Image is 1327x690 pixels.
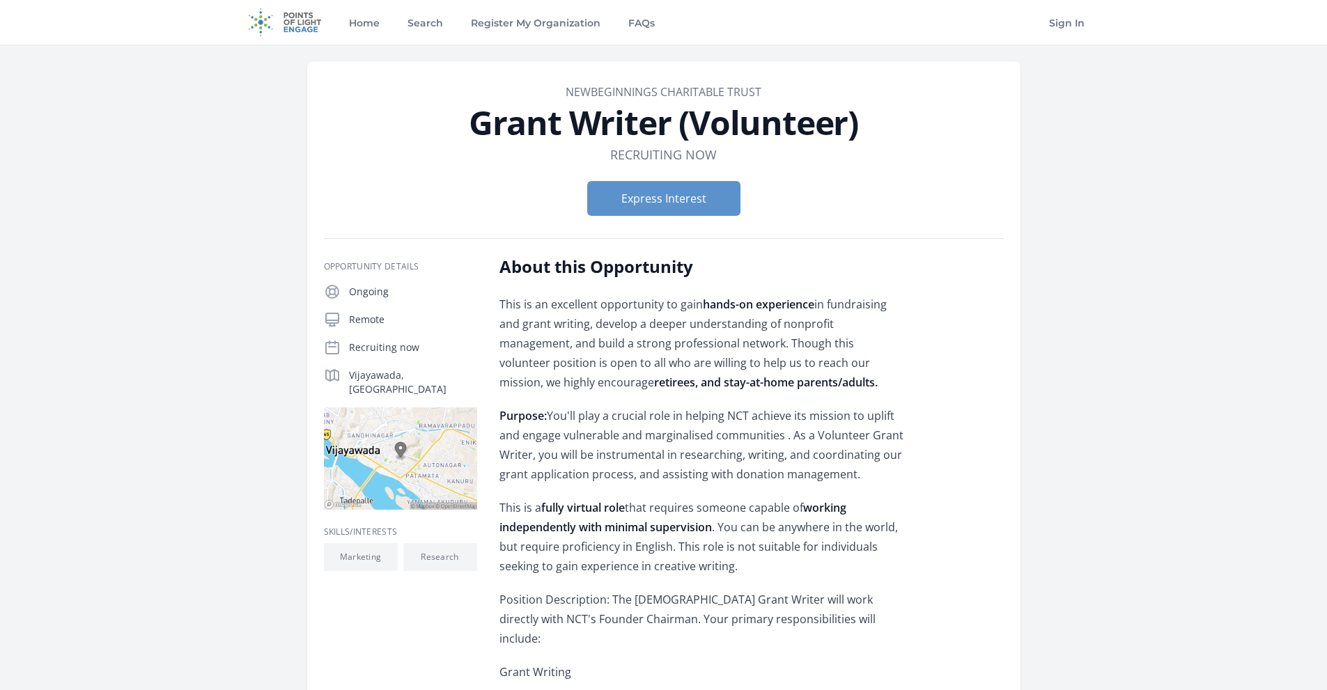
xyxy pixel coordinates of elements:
[499,256,907,278] h2: About this Opportunity
[324,526,477,538] h3: Skills/Interests
[499,498,907,576] p: This is a that requires someone capable of . You can be anywhere in the world, but require profic...
[654,375,878,390] strong: retirees, and stay-at-home parents/adults.
[499,590,907,648] p: Position Description: The [DEMOGRAPHIC_DATA] Grant Writer will work directly with NCT's Founder C...
[349,340,477,354] p: Recruiting now
[349,285,477,299] p: Ongoing
[324,261,477,272] h3: Opportunity Details
[324,106,1004,139] h1: Grant Writer (Volunteer)
[541,500,625,515] strong: fully virtual role
[349,313,477,327] p: Remote
[324,543,398,571] li: Marketing
[703,297,814,312] strong: hands-on experience
[324,407,477,510] img: Map
[610,145,717,164] dd: Recruiting now
[403,543,477,571] li: Research
[499,295,907,392] p: This is an excellent opportunity to gain in fundraising and grant writing, develop a deeper under...
[499,662,907,682] p: Grant Writing
[566,84,761,100] a: NewBeginnings Charitable Trust
[587,181,740,216] button: Express Interest
[349,368,477,396] p: Vijayawada, [GEOGRAPHIC_DATA]
[499,406,907,484] p: You'll play a crucial role in helping NCT achieve its mission to uplift and engage vulnerable and...
[499,408,547,423] strong: Purpose:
